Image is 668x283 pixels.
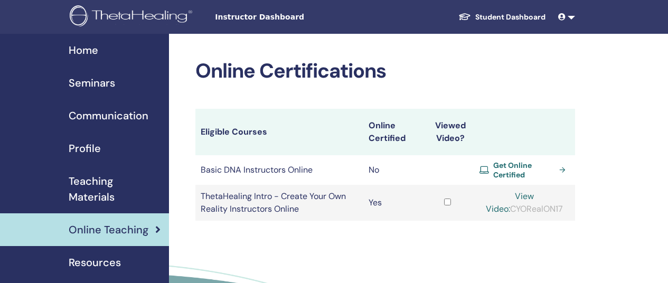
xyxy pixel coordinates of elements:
[450,7,554,27] a: Student Dashboard
[195,59,575,83] h2: Online Certifications
[479,190,570,215] div: CYORealON17
[363,109,421,155] th: Online Certified
[215,12,373,23] span: Instructor Dashboard
[493,161,555,180] span: Get Online Certified
[458,12,471,21] img: graduation-cap-white.svg
[69,42,98,58] span: Home
[69,75,115,91] span: Seminars
[195,109,363,155] th: Eligible Courses
[69,222,148,238] span: Online Teaching
[195,155,363,185] td: Basic DNA Instructors Online
[486,191,534,214] a: View Video:
[69,173,161,205] span: Teaching Materials
[69,254,121,270] span: Resources
[69,140,101,156] span: Profile
[363,185,421,221] td: Yes
[363,155,421,185] td: No
[479,161,570,180] a: Get Online Certified
[69,108,148,124] span: Communication
[70,5,196,29] img: logo.png
[421,109,474,155] th: Viewed Video?
[195,185,363,221] td: ThetaHealing Intro - Create Your Own Reality Instructors Online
